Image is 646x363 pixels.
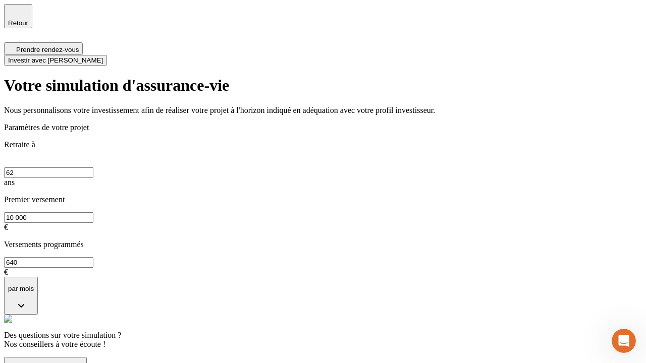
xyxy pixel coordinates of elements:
button: Prendre rendez-vous [4,42,83,55]
p: par mois [8,285,34,292]
button: par mois [4,277,38,315]
span: Retour [8,19,28,27]
iframe: Intercom live chat [612,329,636,353]
p: Versements programmés [4,240,642,249]
span: ans [4,178,15,187]
img: alexis.png [4,315,12,323]
span: Paramètres de votre projet [4,123,89,132]
span: Des questions sur votre simulation ? Nos conseillers à votre écoute ! [4,331,121,348]
span: € [4,223,8,231]
span: Nous personnalisons votre investissement afin de réaliser votre projet à l'horizon indiqué en adé... [4,106,435,114]
p: Premier versement [4,195,642,204]
span: Prendre rendez-vous [16,46,79,53]
p: Retraite à [4,140,642,149]
h1: Votre simulation d'assurance‑vie [4,76,642,95]
button: Investir avec [PERSON_NAME] [4,55,107,66]
button: Retour [4,4,32,28]
span: Investir avec [PERSON_NAME] [8,56,103,64]
span: € [4,268,8,276]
